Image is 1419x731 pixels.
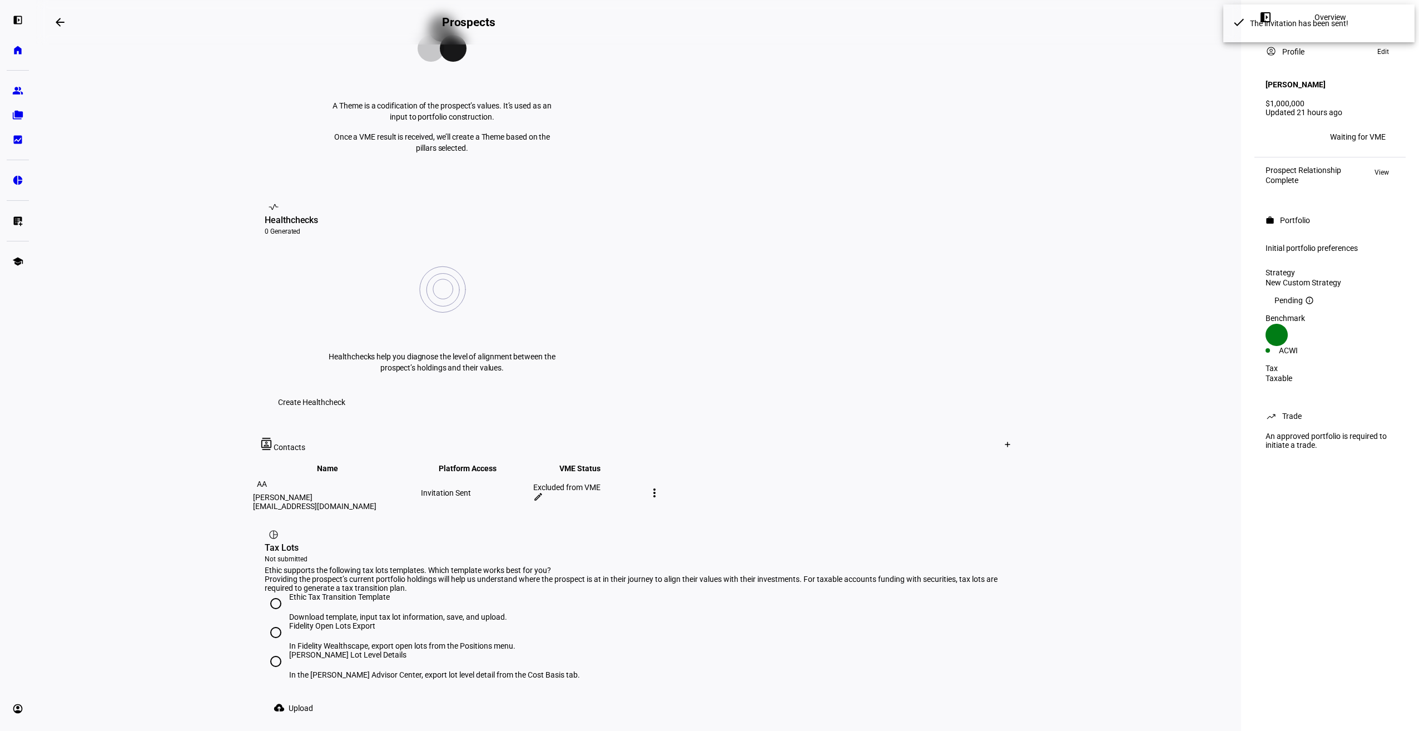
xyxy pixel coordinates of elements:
[265,214,619,227] div: Healthchecks
[12,703,23,714] eth-mat-symbol: account_circle
[1369,166,1395,179] button: View
[265,555,1012,564] div: Not submitted
[559,464,617,473] span: VME Status
[1266,268,1395,277] div: Strategy
[289,613,507,621] div: Download template, input tax lot information, save, and upload.
[1377,45,1389,58] span: Edit
[12,215,23,226] eth-mat-symbol: list_alt_add
[325,131,559,154] p: Once a VME result is received, we’ll create a Theme based on the pillars selected.
[265,227,619,236] div: 0 Generated
[1375,166,1389,179] span: View
[317,464,355,473] span: Name
[1270,133,1279,141] span: BH
[442,16,495,29] h2: Prospects
[1266,296,1395,305] div: Pending
[1282,47,1304,56] div: Profile
[289,670,580,679] div: In the [PERSON_NAME] Advisor Center, export lot level detail from the Cost Basis tab.
[1266,411,1277,422] mat-icon: trending_up
[289,621,515,630] div: Fidelity Open Lots Export
[325,351,559,373] p: Healthchecks help you diagnose the level of alignment between the prospect’s holdings and their v...
[1266,214,1395,227] eth-panel-overview-card-header: Portfolio
[253,475,271,493] div: AA
[7,104,29,126] a: folder_copy
[1305,296,1314,305] mat-icon: info_outline
[1266,244,1395,253] div: Initial portfolio preferences
[12,14,23,26] eth-mat-symbol: left_panel_open
[260,438,274,450] mat-icon: contacts
[648,486,661,500] mat-icon: more_vert
[1282,412,1302,421] div: Trade
[265,391,359,413] button: Create Healthcheck
[268,529,279,540] mat-icon: pie_chart
[1330,132,1386,141] div: Waiting for VME
[1266,166,1341,175] div: Prospect Relationship
[265,566,1012,575] div: Ethic supports the following tax lots templates. Which template works best for you?
[1266,99,1395,108] div: $1,000,000
[1266,176,1341,185] div: Complete
[1266,80,1326,89] h4: [PERSON_NAME]
[1266,409,1395,423] eth-panel-overview-card-header: Trade
[12,256,23,267] eth-mat-symbol: school
[253,502,419,511] div: [EMAIL_ADDRESS][DOMAIN_NAME]
[12,175,23,186] eth-mat-symbol: pie_chart
[1279,346,1330,355] div: ACWI
[1372,45,1395,58] button: Edit
[289,592,507,601] div: Ethic Tax Transition Template
[1266,314,1395,323] div: Benchmark
[1266,364,1395,373] div: Tax
[1266,45,1395,58] eth-panel-overview-card-header: Profile
[7,80,29,102] a: group
[7,129,29,151] a: bid_landscape
[7,169,29,191] a: pie_chart
[12,134,23,145] eth-mat-symbol: bid_landscape
[533,492,543,502] mat-icon: edit
[1266,46,1277,57] mat-icon: account_circle
[7,39,29,61] a: home
[533,483,643,492] div: Excluded from VME
[12,110,23,121] eth-mat-symbol: folder_copy
[439,464,513,473] span: Platform Access
[421,488,531,497] div: Invitation Sent
[265,541,1012,555] div: Tax Lots
[12,85,23,96] eth-mat-symbol: group
[278,391,345,413] span: Create Healthcheck
[289,650,580,659] div: [PERSON_NAME] Lot Level Details
[325,100,559,122] p: A Theme is a codification of the prospect’s values. It’s used as an input to portfolio construction.
[1232,16,1246,29] mat-icon: done
[1266,216,1274,225] mat-icon: work
[1266,108,1395,117] div: Updated 21 hours ago
[53,16,67,29] mat-icon: arrow_backwards
[1266,278,1395,287] div: New Custom Strategy
[265,575,1012,592] div: Providing the prospect’s current portfolio holdings will help us understand where the prospect is...
[1250,18,1399,28] span: The invitation has been sent!
[1266,374,1395,383] div: Taxable
[274,443,305,452] span: Contacts
[1259,427,1401,454] div: An approved portfolio is required to initiate a trade.
[1280,216,1310,225] div: Portfolio
[289,641,515,650] div: In Fidelity Wealthscape, export open lots from the Positions menu.
[268,201,279,213] mat-icon: vital_signs
[12,45,23,56] eth-mat-symbol: home
[253,493,419,502] div: [PERSON_NAME]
